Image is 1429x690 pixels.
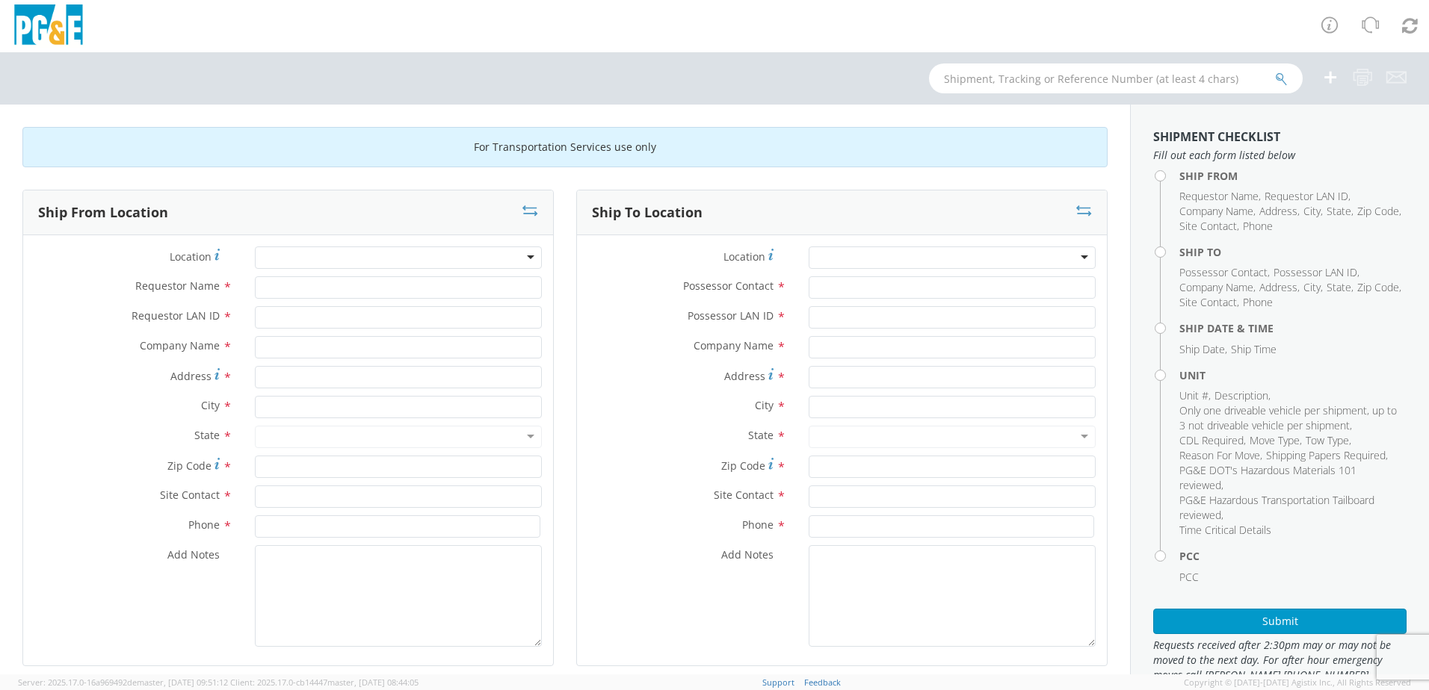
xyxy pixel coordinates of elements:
span: Ship Time [1231,342,1277,356]
span: Site Contact [1179,295,1237,309]
span: Requestor Name [135,279,220,293]
span: Phone [1243,295,1273,309]
h4: Unit [1179,370,1407,381]
li: , [1179,265,1270,280]
span: CDL Required [1179,433,1244,447]
li: , [1327,204,1354,219]
span: State [1327,280,1351,294]
li: , [1265,189,1351,204]
span: Possessor LAN ID [688,308,774,323]
h3: Ship To Location [592,205,703,220]
h4: Ship Date & Time [1179,323,1407,334]
span: Add Notes [167,547,220,562]
span: City [1303,280,1321,294]
span: Time Critical Details [1179,523,1271,537]
h3: Ship From Location [38,205,168,220]
span: Client: 2025.17.0-cb14447 [230,677,419,688]
span: Address [1259,280,1297,294]
li: , [1266,448,1388,463]
span: Reason For Move [1179,448,1260,462]
span: Possessor LAN ID [1274,265,1357,279]
li: , [1357,280,1401,295]
span: State [194,428,220,442]
li: , [1179,433,1246,448]
span: Server: 2025.17.0-16a969492de [18,677,228,688]
span: State [748,428,774,442]
li: , [1179,493,1403,523]
span: Company Name [140,338,220,352]
li: , [1179,204,1256,219]
span: Zip Code [721,459,765,473]
span: Company Name [1179,280,1253,294]
li: , [1179,463,1403,493]
span: Only one driveable vehicle per shipment, up to 3 not driveable vehicle per shipment [1179,403,1397,432]
div: For Transportation Services use only [22,127,1108,167]
li: , [1179,189,1261,204]
span: PCC [1179,570,1199,584]
span: Possessor Contact [1179,265,1268,279]
span: Description [1215,388,1268,402]
span: City [1303,204,1321,218]
li: , [1274,265,1359,280]
span: master, [DATE] 08:44:05 [327,677,419,688]
span: Unit # [1179,388,1209,402]
span: Phone [1243,219,1273,233]
span: Company Name [1179,204,1253,218]
span: Copyright © [DATE]-[DATE] Agistix Inc., All Rights Reserved [1184,677,1411,689]
strong: Shipment Checklist [1153,128,1280,145]
li: , [1179,448,1262,463]
span: Company Name [694,338,774,352]
li: , [1179,342,1227,357]
span: Zip Code [1357,280,1399,294]
span: Address [724,369,765,383]
span: Move Type [1250,433,1300,447]
li: , [1179,403,1403,433]
span: Phone [742,517,774,532]
li: , [1259,280,1300,295]
li: , [1303,204,1323,219]
span: PG&E Hazardous Transportation Tailboard reviewed [1179,493,1374,522]
span: State [1327,204,1351,218]
span: Location [723,249,765,264]
li: , [1179,280,1256,295]
span: Shipping Papers Required [1266,448,1386,462]
h4: Ship From [1179,170,1407,181]
span: Tow Type [1306,433,1349,447]
input: Shipment, Tracking or Reference Number (at least 4 chars) [929,63,1303,93]
h4: Ship To [1179,246,1407,258]
h4: PCC [1179,550,1407,562]
span: Address [1259,204,1297,218]
li: , [1259,204,1300,219]
span: Location [170,249,212,264]
span: Phone [188,517,220,532]
span: Address [170,369,212,383]
a: Support [762,677,794,688]
li: , [1306,433,1351,448]
img: pge-logo-06675f144f4cfa6a6814.png [11,4,86,49]
span: Possessor Contact [683,279,774,293]
li: , [1179,219,1239,234]
span: Site Contact [1179,219,1237,233]
span: Fill out each form listed below [1153,148,1407,163]
span: Ship Date [1179,342,1225,356]
li: , [1179,388,1211,403]
span: Zip Code [1357,204,1399,218]
span: Requests received after 2:30pm may or may not be moved to the next day. For after hour emergency ... [1153,638,1407,683]
span: Add Notes [721,547,774,562]
span: Requestor Name [1179,189,1259,203]
span: PG&E DOT's Hazardous Materials 101 reviewed [1179,463,1357,492]
li: , [1215,388,1271,403]
li: , [1250,433,1302,448]
span: master, [DATE] 09:51:12 [137,677,228,688]
span: Site Contact [714,488,774,502]
span: Zip Code [167,459,212,473]
span: City [755,398,774,412]
li: , [1327,280,1354,295]
li: , [1357,204,1401,219]
button: Submit [1153,609,1407,634]
span: City [201,398,220,412]
a: Feedback [804,677,841,688]
li: , [1303,280,1323,295]
li: , [1179,295,1239,310]
span: Requestor LAN ID [132,308,220,323]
